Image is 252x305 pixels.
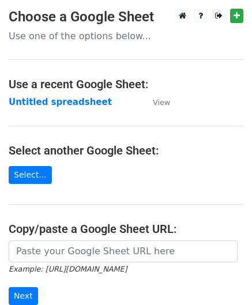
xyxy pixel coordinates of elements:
p: Use one of the options below... [9,30,243,42]
input: Next [9,287,38,305]
h4: Select another Google Sheet: [9,144,243,157]
small: Example: [URL][DOMAIN_NAME] [9,265,127,273]
h3: Choose a Google Sheet [9,9,243,25]
a: View [141,97,170,107]
h4: Use a recent Google Sheet: [9,77,243,91]
a: Select... [9,166,52,184]
input: Paste your Google Sheet URL here [9,240,238,262]
small: View [153,98,170,107]
a: Untitled spreadsheet [9,97,112,107]
h4: Copy/paste a Google Sheet URL: [9,222,243,236]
